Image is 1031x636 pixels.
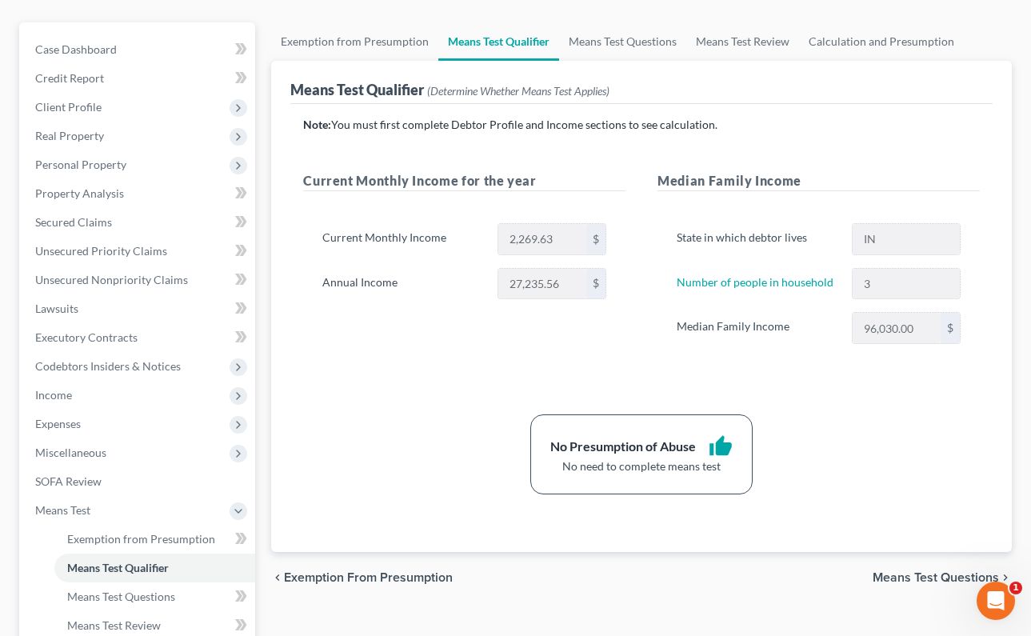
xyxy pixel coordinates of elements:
[67,618,161,632] span: Means Test Review
[498,224,586,254] input: 0.00
[54,525,255,554] a: Exemption from Presumption
[35,359,181,373] span: Codebtors Insiders & Notices
[271,571,284,584] i: chevron_left
[941,313,960,343] div: $
[873,571,1012,584] button: Means Test Questions chevron_right
[35,273,188,286] span: Unsecured Nonpriority Claims
[35,158,126,171] span: Personal Property
[303,117,980,133] p: You must first complete Debtor Profile and Income sections to see calculation.
[873,571,999,584] span: Means Test Questions
[35,129,104,142] span: Real Property
[22,323,255,352] a: Executory Contracts
[799,22,964,61] a: Calculation and Presumption
[314,223,490,255] label: Current Monthly Income
[290,80,609,99] div: Means Test Qualifier
[550,438,696,456] div: No Presumption of Abuse
[22,294,255,323] a: Lawsuits
[22,467,255,496] a: SOFA Review
[35,503,90,517] span: Means Test
[284,571,453,584] span: Exemption from Presumption
[35,330,138,344] span: Executory Contracts
[1009,582,1022,594] span: 1
[35,186,124,200] span: Property Analysis
[559,22,686,61] a: Means Test Questions
[977,582,1015,620] iframe: Intercom live chat
[22,266,255,294] a: Unsecured Nonpriority Claims
[303,171,625,191] h5: Current Monthly Income for the year
[853,224,960,254] input: State
[67,561,169,574] span: Means Test Qualifier
[22,64,255,93] a: Credit Report
[35,474,102,488] span: SOFA Review
[35,417,81,430] span: Expenses
[22,237,255,266] a: Unsecured Priority Claims
[550,458,733,474] div: No need to complete means test
[35,42,117,56] span: Case Dashboard
[709,434,733,458] i: thumb_up
[999,571,1012,584] i: chevron_right
[22,35,255,64] a: Case Dashboard
[35,100,102,114] span: Client Profile
[54,582,255,611] a: Means Test Questions
[67,532,215,546] span: Exemption from Presumption
[686,22,799,61] a: Means Test Review
[669,312,844,344] label: Median Family Income
[586,269,605,299] div: $
[314,268,490,300] label: Annual Income
[438,22,559,61] a: Means Test Qualifier
[35,244,167,258] span: Unsecured Priority Claims
[853,269,960,299] input: --
[657,171,980,191] h5: Median Family Income
[54,554,255,582] a: Means Test Qualifier
[498,269,586,299] input: 0.00
[271,571,453,584] button: chevron_left Exemption from Presumption
[853,313,941,343] input: 0.00
[35,71,104,85] span: Credit Report
[22,179,255,208] a: Property Analysis
[35,302,78,315] span: Lawsuits
[35,388,72,402] span: Income
[271,22,438,61] a: Exemption from Presumption
[35,215,112,229] span: Secured Claims
[586,224,605,254] div: $
[67,590,175,603] span: Means Test Questions
[427,84,609,98] span: (Determine Whether Means Test Applies)
[303,118,331,131] strong: Note:
[677,275,833,289] a: Number of people in household
[669,223,844,255] label: State in which debtor lives
[35,446,106,459] span: Miscellaneous
[22,208,255,237] a: Secured Claims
